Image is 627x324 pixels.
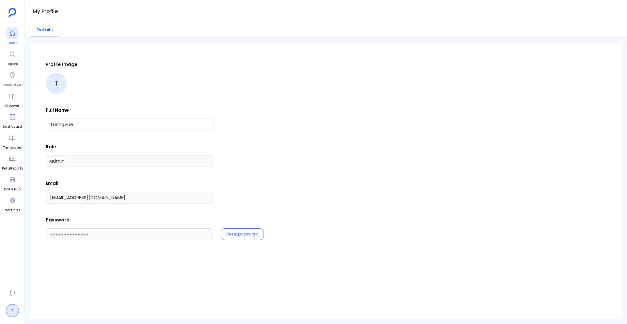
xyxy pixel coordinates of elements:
a: Dashboard [3,111,22,129]
a: PetaReports [2,153,23,171]
span: Templates [3,145,22,150]
span: Dashboard [3,124,22,129]
span: Discover [5,103,19,108]
span: Home [7,40,18,46]
span: Explore [7,61,18,67]
a: T [6,304,19,317]
a: Explore [7,48,18,67]
span: Deep Dive [4,82,21,88]
p: Password [46,217,606,223]
a: Templates [3,132,22,150]
img: petavue logo [8,8,16,18]
span: PetaReports [2,166,23,171]
input: Full Name [46,119,213,130]
span: Settings [5,208,20,213]
p: Full Name [46,107,606,113]
p: Role [46,143,606,150]
input: ●●●●●●●●●●●●●● [46,228,213,240]
a: Deep Dive [4,69,21,88]
div: T [46,73,67,94]
a: Home [7,27,18,46]
p: Profile Image [46,61,606,68]
input: Email [46,192,213,203]
a: Data Hub [4,174,21,192]
input: Role [46,155,213,167]
h1: My Profile [33,7,58,16]
p: Email [46,180,606,186]
a: Settings [5,195,20,213]
a: Discover [5,90,19,108]
button: Reset password [226,232,258,237]
span: Data Hub [4,187,21,192]
button: Details [30,23,59,37]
